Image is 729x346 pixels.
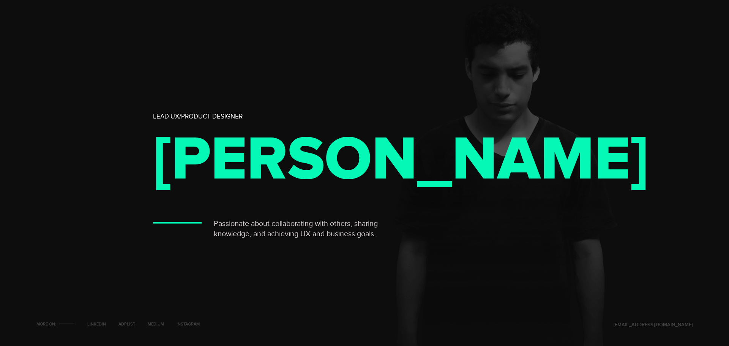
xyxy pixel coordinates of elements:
a: LinkedIn [85,322,109,327]
p: Passionate about collaborating with others, sharing knowledge, and achieving UX and business goals. [214,219,410,239]
a: [EMAIL_ADDRESS][DOMAIN_NAME] [614,322,693,328]
a: Medium [145,322,167,327]
a: Instagram [174,322,202,327]
a: Adplist [116,322,138,327]
li: More on: [36,322,77,328]
h1: [PERSON_NAME] [153,135,426,185]
h2: Lead UX/Product Designer [153,112,430,120]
